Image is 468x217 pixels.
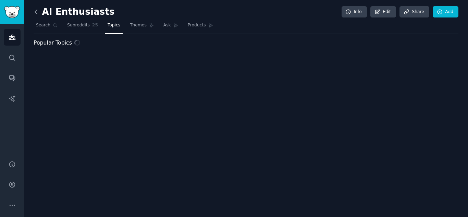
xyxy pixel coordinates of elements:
span: Subreddits [67,22,90,28]
img: GummySearch logo [4,6,20,18]
span: Search [36,22,50,28]
span: Ask [163,22,171,28]
a: Themes [127,20,156,34]
span: Themes [130,22,147,28]
a: Edit [370,6,396,18]
span: 25 [92,22,98,28]
h2: AI Enthusiasts [34,7,114,17]
span: Topics [108,22,120,28]
a: Share [399,6,429,18]
a: Products [185,20,215,34]
a: Info [342,6,367,18]
a: Topics [105,20,123,34]
span: Popular Topics [34,39,72,47]
span: Products [188,22,206,28]
a: Add [433,6,458,18]
a: Search [34,20,60,34]
a: Subreddits25 [65,20,100,34]
a: Ask [161,20,181,34]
